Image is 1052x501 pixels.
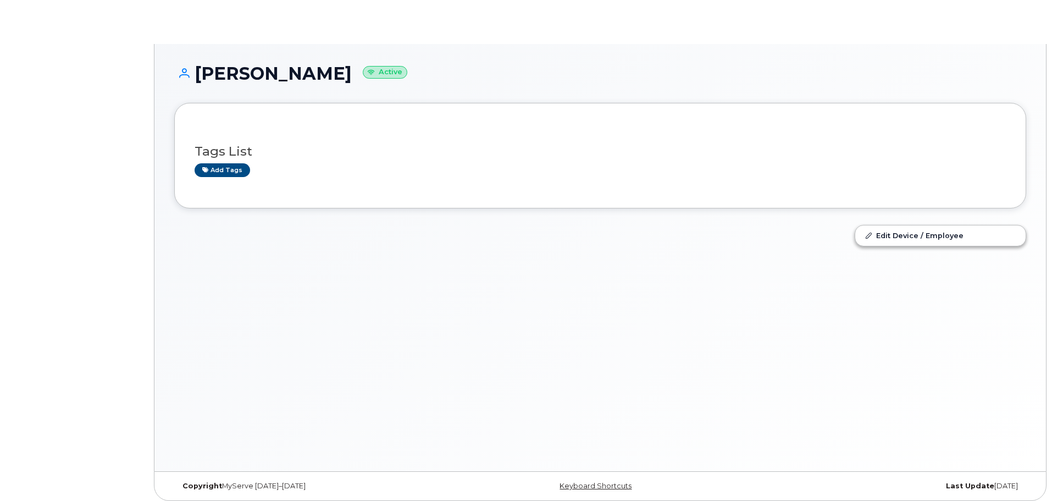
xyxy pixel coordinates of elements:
[363,66,407,79] small: Active
[946,482,994,490] strong: Last Update
[182,482,222,490] strong: Copyright
[560,482,632,490] a: Keyboard Shortcuts
[174,64,1026,83] h1: [PERSON_NAME]
[174,482,458,491] div: MyServe [DATE]–[DATE]
[742,482,1026,491] div: [DATE]
[195,145,1006,158] h3: Tags List
[195,163,250,177] a: Add tags
[855,225,1026,245] a: Edit Device / Employee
